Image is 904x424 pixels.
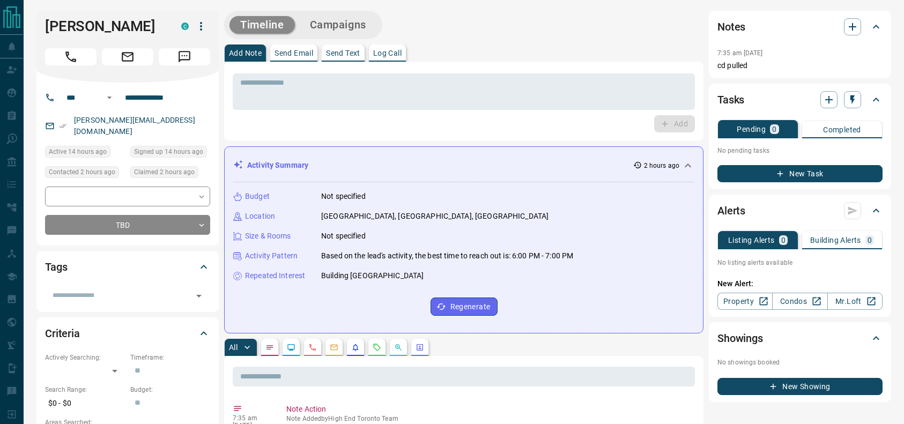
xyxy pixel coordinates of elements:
[717,358,883,367] p: No showings booked
[134,146,203,157] span: Signed up 14 hours ago
[102,48,153,65] span: Email
[717,378,883,395] button: New Showing
[717,165,883,182] button: New Task
[130,166,210,181] div: Fri Aug 15 2025
[134,167,195,177] span: Claimed 2 hours ago
[45,18,165,35] h1: [PERSON_NAME]
[717,293,773,310] a: Property
[781,236,786,244] p: 0
[810,236,861,244] p: Building Alerts
[286,404,691,415] p: Note Action
[321,250,573,262] p: Based on the lead's activity, the best time to reach out is: 6:00 PM - 7:00 PM
[772,293,827,310] a: Condos
[45,146,125,161] div: Thu Aug 14 2025
[416,343,424,352] svg: Agent Actions
[321,191,366,202] p: Not specified
[287,343,295,352] svg: Lead Browsing Activity
[772,125,776,133] p: 0
[286,415,691,422] p: Note Added by High End Toronto Team
[321,270,424,281] p: Building [GEOGRAPHIC_DATA]
[45,321,210,346] div: Criteria
[247,160,308,171] p: Activity Summary
[644,161,679,170] p: 2 hours ago
[373,343,381,352] svg: Requests
[45,254,210,280] div: Tags
[321,211,549,222] p: [GEOGRAPHIC_DATA], [GEOGRAPHIC_DATA], [GEOGRAPHIC_DATA]
[717,14,883,40] div: Notes
[717,60,883,71] p: cd pulled
[130,146,210,161] div: Thu Aug 14 2025
[326,49,360,57] p: Send Text
[330,343,338,352] svg: Emails
[299,16,377,34] button: Campaigns
[59,122,66,130] svg: Email Verified
[823,126,861,133] p: Completed
[868,236,872,244] p: 0
[717,202,745,219] h2: Alerts
[265,343,274,352] svg: Notes
[373,49,402,57] p: Log Call
[49,167,115,177] span: Contacted 2 hours ago
[245,191,270,202] p: Budget
[717,91,744,108] h2: Tasks
[431,297,498,316] button: Regenerate
[728,236,775,244] p: Listing Alerts
[45,395,125,412] p: $0 - $0
[229,344,238,351] p: All
[717,18,745,35] h2: Notes
[717,198,883,224] div: Alerts
[233,414,270,422] p: 7:35 am
[351,343,360,352] svg: Listing Alerts
[130,385,210,395] p: Budget:
[45,48,97,65] span: Call
[245,250,298,262] p: Activity Pattern
[130,353,210,362] p: Timeframe:
[717,325,883,351] div: Showings
[103,91,116,104] button: Open
[181,23,189,30] div: condos.ca
[45,166,125,181] div: Fri Aug 15 2025
[717,278,883,289] p: New Alert:
[229,49,262,57] p: Add Note
[717,330,763,347] h2: Showings
[321,230,366,242] p: Not specified
[45,353,125,362] p: Actively Searching:
[717,49,763,57] p: 7:35 am [DATE]
[229,16,295,34] button: Timeline
[827,293,883,310] a: Mr.Loft
[737,125,766,133] p: Pending
[717,87,883,113] div: Tasks
[394,343,403,352] svg: Opportunities
[275,49,313,57] p: Send Email
[45,215,210,235] div: TBD
[159,48,210,65] span: Message
[45,385,125,395] p: Search Range:
[245,230,291,242] p: Size & Rooms
[45,258,67,276] h2: Tags
[191,288,206,303] button: Open
[74,116,195,136] a: [PERSON_NAME][EMAIL_ADDRESS][DOMAIN_NAME]
[233,155,694,175] div: Activity Summary2 hours ago
[308,343,317,352] svg: Calls
[717,258,883,267] p: No listing alerts available
[245,211,275,222] p: Location
[245,270,305,281] p: Repeated Interest
[717,143,883,159] p: No pending tasks
[49,146,107,157] span: Active 14 hours ago
[45,325,80,342] h2: Criteria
